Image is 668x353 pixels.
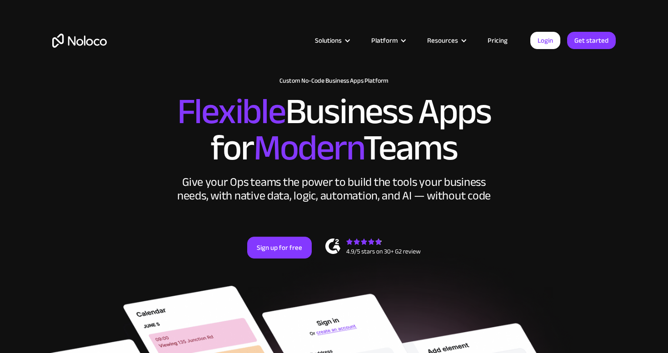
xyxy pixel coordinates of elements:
a: home [52,34,107,48]
div: Platform [371,35,398,46]
a: Pricing [476,35,519,46]
div: Solutions [315,35,342,46]
div: Platform [360,35,416,46]
span: Modern [254,114,363,182]
a: Sign up for free [247,237,312,259]
div: Give your Ops teams the power to build the tools your business needs, with native data, logic, au... [175,175,493,203]
h2: Business Apps for Teams [52,94,616,166]
a: Get started [567,32,616,49]
a: Login [530,32,560,49]
div: Resources [416,35,476,46]
div: Resources [427,35,458,46]
span: Flexible [177,78,285,145]
div: Solutions [304,35,360,46]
